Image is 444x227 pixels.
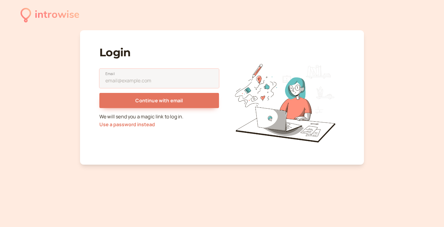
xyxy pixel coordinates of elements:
[99,93,219,108] button: Continue with email
[99,113,219,129] p: We will send you a magic link to log in.
[135,97,183,104] span: Continue with email
[414,198,444,227] iframe: Chat Widget
[35,7,79,23] div: introwise
[105,71,115,77] span: Email
[99,46,219,59] h1: Login
[99,122,155,127] button: Use a password instead
[99,69,219,88] input: Email
[21,7,79,23] a: introwise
